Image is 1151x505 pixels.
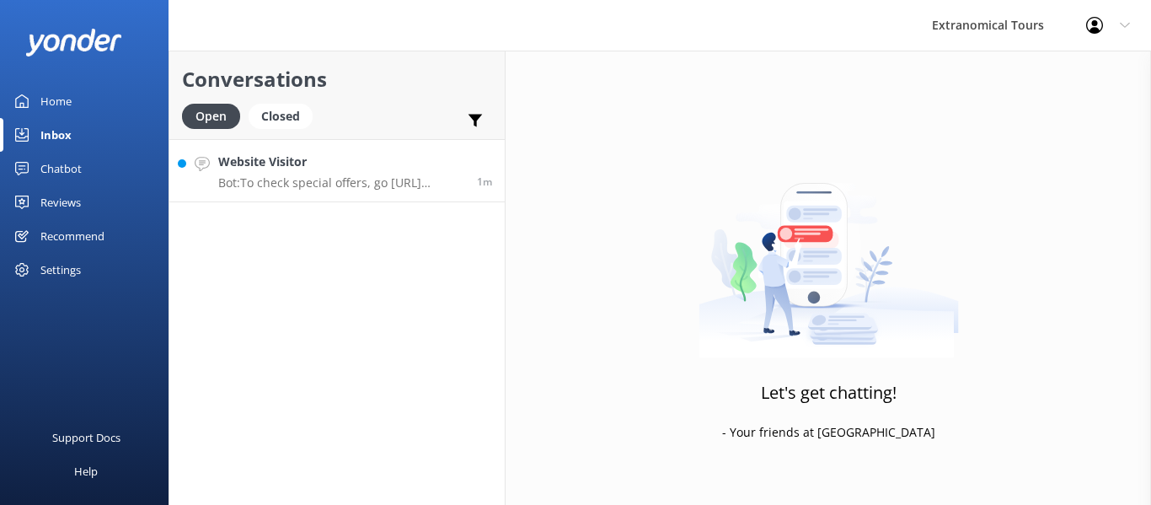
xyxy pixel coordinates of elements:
div: Support Docs [52,421,120,454]
img: yonder-white-logo.png [25,29,122,56]
div: Chatbot [40,152,82,185]
p: - Your friends at [GEOGRAPHIC_DATA] [722,423,935,442]
div: Home [40,84,72,118]
h2: Conversations [182,63,492,95]
h3: Let's get chatting! [761,379,897,406]
div: Help [74,454,98,488]
a: Closed [249,106,321,125]
div: Inbox [40,118,72,152]
div: Settings [40,253,81,287]
img: artwork of a man stealing a conversation from at giant smartphone [699,148,959,358]
div: Closed [249,104,313,129]
h4: Website Visitor [218,153,464,171]
div: Reviews [40,185,81,219]
span: Sep 19 2025 05:23pm (UTC -07:00) America/Tijuana [477,175,492,189]
a: Open [182,106,249,125]
a: Website VisitorBot:To check special offers, go [URL][DOMAIN_NAME].1m [169,139,505,202]
div: Open [182,104,240,129]
div: Recommend [40,219,104,253]
p: Bot: To check special offers, go [URL][DOMAIN_NAME]. [218,175,464,191]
